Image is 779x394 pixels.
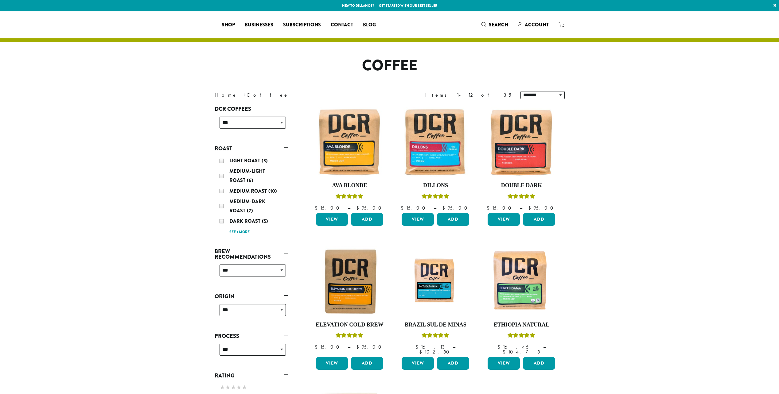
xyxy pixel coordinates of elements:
[401,205,406,211] span: $
[528,205,556,211] bdi: 95.00
[314,246,385,317] img: Elevation-Cold-Brew-300x300.jpg
[215,262,288,284] div: Brew Recommendations
[283,21,321,29] span: Subscriptions
[503,349,508,355] span: $
[363,21,376,29] span: Blog
[262,157,268,164] span: (3)
[434,205,436,211] span: –
[486,322,557,328] h4: Ethiopia Natural
[229,168,265,184] span: Medium-Light Roast
[400,322,471,328] h4: Brazil Sul De Minas
[247,207,253,214] span: (7)
[217,20,240,30] a: Shop
[508,193,535,202] div: Rated 4.50 out of 5
[210,57,569,75] h1: Coffee
[215,370,288,381] a: Rating
[315,344,320,350] span: $
[437,357,469,370] button: Add
[356,344,361,350] span: $
[314,107,385,177] img: Ava-Blonde-12oz-1-300x300.jpg
[242,383,247,392] span: ★
[356,344,384,350] bdi: 95.00
[229,229,250,235] a: See 1 more
[220,383,225,392] span: ★
[215,341,288,363] div: Process
[215,302,288,323] div: Origin
[543,344,546,350] span: –
[497,344,537,350] bdi: 16.46
[215,143,288,154] a: Roast
[402,357,434,370] a: View
[336,332,363,341] div: Rated 5.00 out of 5
[379,3,437,8] a: Get started with our best seller
[503,349,540,355] bdi: 104.75
[348,205,350,211] span: –
[215,246,288,262] a: Brew Recommendations
[415,344,421,350] span: $
[316,357,348,370] a: View
[488,213,520,226] a: View
[400,107,471,211] a: DillonsRated 5.00 out of 5
[331,21,353,29] span: Contact
[231,383,236,392] span: ★
[215,114,288,136] div: DCR Coffees
[400,246,471,355] a: Brazil Sul De MinasRated 5.00 out of 5
[315,205,320,211] span: $
[523,357,555,370] button: Add
[351,357,383,370] button: Add
[262,218,268,225] span: (5)
[486,246,557,317] img: DCR-Fero-Sidama-Coffee-Bag-2019-300x300.png
[528,205,533,211] span: $
[486,107,557,177] img: Double-Dark-12oz-300x300.jpg
[247,177,253,184] span: (6)
[419,349,424,355] span: $
[316,213,348,226] a: View
[488,357,520,370] a: View
[442,205,470,211] bdi: 95.00
[415,344,447,350] bdi: 16.13
[489,21,508,28] span: Search
[314,246,385,355] a: Elevation Cold BrewRated 5.00 out of 5
[400,255,471,308] img: Fazenda-Rainha_12oz_Mockup.jpg
[525,21,549,28] span: Account
[486,107,557,211] a: Double DarkRated 4.50 out of 5
[486,182,557,189] h4: Double Dark
[486,246,557,355] a: Ethiopia NaturalRated 5.00 out of 5
[245,21,273,29] span: Businesses
[268,187,277,195] span: (10)
[215,291,288,302] a: Origin
[520,205,522,211] span: –
[244,89,246,99] span: ›
[215,331,288,341] a: Process
[356,205,361,211] span: $
[229,157,262,164] span: Light Roast
[422,332,449,341] div: Rated 5.00 out of 5
[401,205,428,211] bdi: 15.00
[315,344,342,350] bdi: 15.00
[315,205,342,211] bdi: 15.00
[523,213,555,226] button: Add
[487,205,514,211] bdi: 15.00
[497,344,503,350] span: $
[215,154,288,239] div: Roast
[437,213,469,226] button: Add
[222,21,235,29] span: Shop
[425,91,511,99] div: Items 1-12 of 35
[215,92,237,98] a: Home
[453,344,455,350] span: –
[229,218,262,225] span: Dark Roast
[442,205,447,211] span: $
[402,213,434,226] a: View
[348,344,350,350] span: –
[229,187,268,195] span: Medium Roast
[229,198,265,214] span: Medium-Dark Roast
[400,182,471,189] h4: Dillons
[314,322,385,328] h4: Elevation Cold Brew
[336,193,363,202] div: Rated 5.00 out of 5
[356,205,384,211] bdi: 95.00
[314,107,385,211] a: Ava BlondeRated 5.00 out of 5
[477,20,513,30] a: Search
[215,91,380,99] nav: Breadcrumb
[419,349,452,355] bdi: 102.50
[508,332,535,341] div: Rated 5.00 out of 5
